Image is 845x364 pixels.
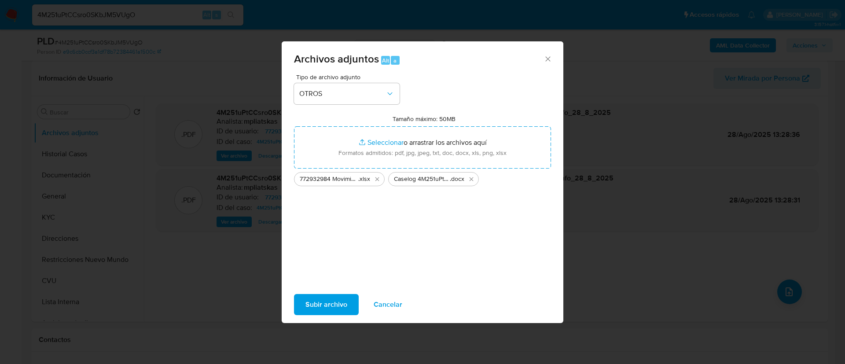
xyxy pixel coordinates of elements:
span: .docx [450,175,464,184]
span: Subir archivo [305,295,347,314]
label: Tamaño máximo: 50MB [393,115,456,123]
button: OTROS [294,83,400,104]
span: a [393,56,397,65]
span: .xlsx [358,175,370,184]
span: Caselog 4M251uPtCCsro0SKbJM5VUgO_2025_08_19_18_08_41 [394,175,450,184]
ul: Archivos seleccionados [294,169,551,186]
span: 772932984 Movimientos [300,175,358,184]
span: OTROS [299,89,386,98]
span: Tipo de archivo adjunto [296,74,402,80]
button: Subir archivo [294,294,359,315]
span: Alt [382,56,389,65]
button: Eliminar Caselog 4M251uPtCCsro0SKbJM5VUgO_2025_08_19_18_08_41.docx [466,174,477,184]
button: Cerrar [544,55,551,63]
span: Cancelar [374,295,402,314]
span: Archivos adjuntos [294,51,379,66]
button: Eliminar 772932984 Movimientos.xlsx [372,174,382,184]
button: Cancelar [362,294,414,315]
